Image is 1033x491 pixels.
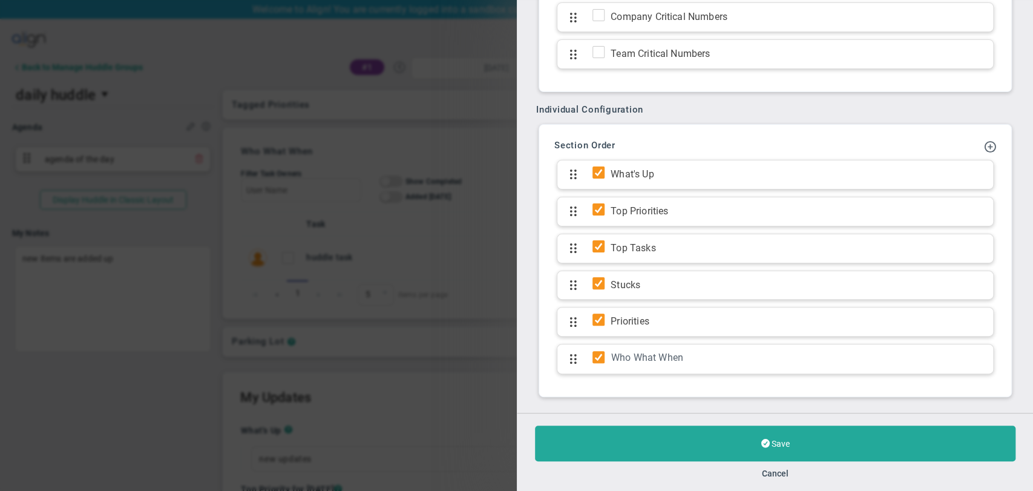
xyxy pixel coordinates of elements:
[605,205,987,219] span: Top Priorities
[761,469,788,478] button: Cancel
[536,104,1014,115] h3: Individual Configuration
[605,47,987,61] span: Team Critical Numbers
[605,10,987,24] span: Company Critical Numbers
[535,426,1015,461] button: Save
[605,278,987,292] span: Stucks
[605,168,987,182] span: What's Up
[554,140,996,151] h3: Section Order
[611,351,987,366] div: Who What When
[605,315,987,329] span: Priorities
[605,242,987,255] span: Top Tasks
[771,439,789,449] span: Save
